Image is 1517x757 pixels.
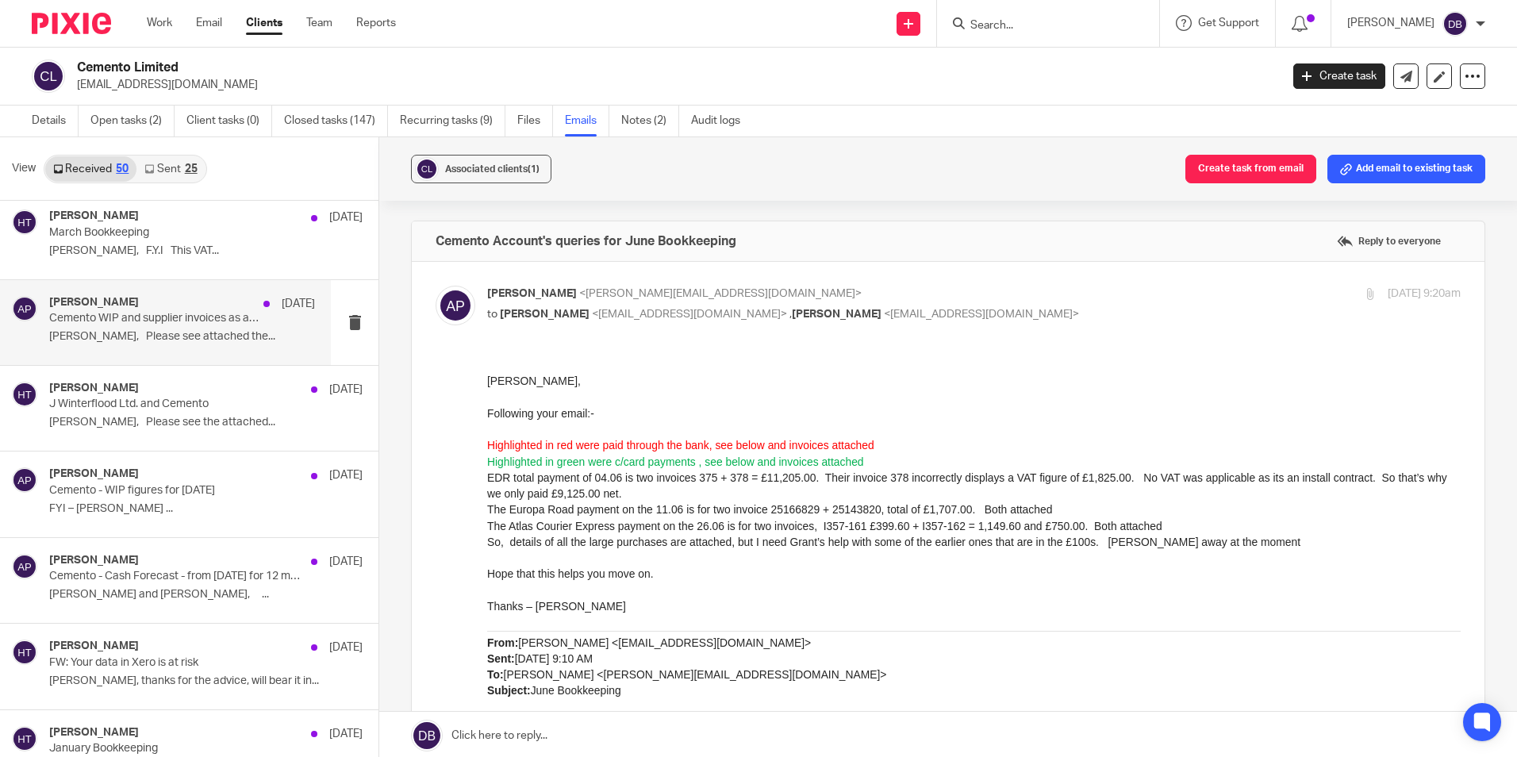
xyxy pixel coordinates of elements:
p: [PERSON_NAME] and [PERSON_NAME], ... [49,588,363,601]
span: EDR Construction Cemento BP [37,664,170,675]
span: EDR Construction Cemento BP [37,543,170,554]
span: TOOLSTATION [GEOGRAPHIC_DATA] [GEOGRAPHIC_DATA] [GEOGRAPHIC_DATA] [37,507,238,529]
p: [PERSON_NAME], Please see the attached... [49,416,363,429]
span: SCREWFIX DIRECT [37,530,125,541]
span: (67.85) [365,530,395,541]
span: SHEET MATERIALS W WOODFORD GREE [GEOGRAPHIC_DATA] [37,701,226,724]
a: WWW.SCREWFIX [125,421,205,434]
a: Sent25 [136,156,205,182]
p: [DATE] 9:20am [1388,286,1461,302]
p: [DATE] [329,382,363,398]
button: Associated clients(1) [411,155,551,183]
span: [DATE] [2,639,33,650]
h4: [PERSON_NAME] [49,467,139,481]
span: WWW.SCREWFIX [125,530,205,541]
span: The North Face [GEOGRAPHIC_DATA] [GEOGRAPHIC_DATA] [GEOGRAPHIC_DATA] [37,590,238,613]
span: HITCHIN GB [113,651,168,662]
p: March Bookkeeping [49,226,300,240]
span: [DOMAIN_NAME] [37,726,113,737]
h4: [PERSON_NAME] [49,296,139,309]
img: svg%3E [12,554,37,579]
span: [DATE] [2,664,33,675]
p: [PERSON_NAME], thanks for the advice, will bear it in... [49,674,363,688]
span: [DATE] [2,707,33,718]
img: fIwHCCfReYeJIXnCbcu8bRs72Do1yAHvNDecfZCEc7BjxlEFBlSAp4xz8_IPvs4SU_pRpsB-uFZ-mzfAm4rX0-cgwaf1yVdG3... [99,206,125,232]
span: <[EMAIL_ADDRESS][DOMAIN_NAME]> [884,309,1079,320]
div: 50 [116,163,129,175]
span: MAP. | The Digital Agency Finance Function [99,179,271,190]
span: [DATE] [2,513,33,524]
span: [PERSON_NAME] MAAT [99,150,245,163]
a: Emails [565,106,609,136]
p: Cemento - WIP figures for [DATE] [49,484,300,498]
span: [PERSON_NAME] LTD MANCHESTER GB [37,482,221,494]
a: Notes (2) [621,106,679,136]
img: thumbnail [6,134,85,213]
img: svg%3E [12,296,37,321]
span: (82.81) [365,440,395,452]
p: J Winterflood Ltd. and Cemento [49,398,300,411]
p: [EMAIL_ADDRESS][DOMAIN_NAME] [77,77,1269,93]
span: [DATE] [2,614,33,625]
p: [PERSON_NAME], F.Y.I This VAT... [49,244,363,258]
span: SCREWFIX DIRECT [37,578,125,590]
span: to [487,309,497,320]
span: [DATE] [2,423,33,434]
span: (1,000.00) [351,740,395,751]
h4: [PERSON_NAME] [49,554,139,567]
span: (67.44) [365,651,395,662]
a: Audit logs [691,106,752,136]
span: (101.48) [359,513,395,524]
span: TOOLSTATION [GEOGRAPHIC_DATA] [GEOGRAPHIC_DATA] [GEOGRAPHIC_DATA] [37,459,238,481]
span: (3,870.00) [351,690,395,701]
span: B & Q 1212 BURGESSHILL GB [37,627,172,638]
span: [DATE] [2,651,33,662]
img: svg%3E [12,640,37,665]
p: [DATE] [329,209,363,225]
span: Associated clients [445,164,540,174]
span: L&S Building Cemento BP [37,690,148,701]
span: 0161 711 0810 [199,194,256,206]
span: (26.37) [365,614,395,625]
h2: Cemento Limited [77,60,1031,76]
a: [DOMAIN_NAME] [111,192,190,206]
a: Recurring tasks (9) [400,106,505,136]
img: svg%3E [436,286,475,325]
a: [DOMAIN_NAME] [37,724,113,737]
a: Clients [246,15,282,31]
label: Reply to everyone [1333,229,1445,253]
span: p. [191,194,199,206]
span: [DATE] [2,482,33,494]
span: (714.87) [359,707,395,718]
a: Work [147,15,172,31]
span: [DATE] [2,530,33,541]
span: [PERSON_NAME] [792,309,881,320]
span: | [190,194,191,206]
img: svg%3E [12,467,37,493]
p: [DATE] [329,467,363,483]
span: [DATE] [2,726,33,737]
span: [DATE] [2,464,33,475]
a: Email [196,15,222,31]
span: [DATE] [2,677,33,688]
a: Team [306,15,332,31]
span: [PERSON_NAME] [500,309,590,320]
span: WWW.SCREWFIX [125,578,205,590]
a: Client tasks (0) [186,106,272,136]
span: <[EMAIL_ADDRESS][DOMAIN_NAME]> [592,309,787,320]
span: [DATE] [2,578,33,590]
span: Client Accountant [99,165,198,179]
span: WWW.SCREWFIX [125,423,205,434]
span: SCREWFIX DIRECT [37,423,125,434]
span: [DATE] [2,597,33,608]
img: KgMSHaDmXuXNCb3qpIoqR2BS0-RL6R88mQWN7hocyS0wks4NEobSsdqpxvbhSHMaIcWoaGAyr7Onm6eAekeYtFqGlx1kkDb6v... [125,206,151,232]
span: (241.50) [359,597,395,608]
p: [DATE] [329,640,363,655]
span: [DATE] [2,560,33,571]
h4: [PERSON_NAME] [49,726,139,740]
a: Closed tasks (147) [284,106,388,136]
span: TOOLSTATION [GEOGRAPHIC_DATA] [GEOGRAPHIC_DATA] [GEOGRAPHIC_DATA] [37,435,238,457]
span: (189.83) [359,726,395,737]
span: Essex Technical Cemento BP [37,677,162,688]
h4: Cemento Account's queries for June Bookkeeping [436,233,736,249]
